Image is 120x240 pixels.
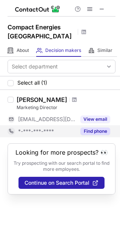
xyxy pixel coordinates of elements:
header: Looking for more prospects? 👀 [15,149,108,156]
span: Similar [97,47,112,53]
div: Marketing Director [17,104,115,111]
img: ContactOut v5.3.10 [15,5,60,14]
span: Continue on Search Portal [25,180,89,186]
span: [EMAIL_ADDRESS][DOMAIN_NAME] [18,116,76,123]
span: About [17,47,29,53]
h1: Compact Energies [GEOGRAPHIC_DATA] [8,23,75,41]
p: Try prospecting with our search portal to find more employees. [13,160,110,172]
button: Continue on Search Portal [18,177,105,189]
div: Select department [12,63,58,70]
div: [PERSON_NAME] [17,96,67,103]
button: Reveal Button [80,115,110,123]
span: Select all (1) [17,80,47,86]
button: Reveal Button [80,128,110,135]
span: Decision makers [45,47,81,53]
